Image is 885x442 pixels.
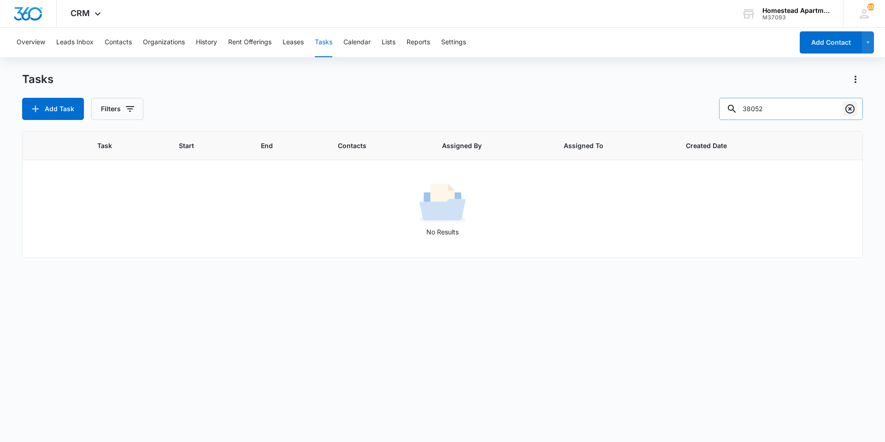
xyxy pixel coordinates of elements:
[762,7,830,14] div: account name
[315,28,332,57] button: Tasks
[762,14,830,21] div: account id
[261,141,302,150] span: End
[17,28,45,57] button: Overview
[56,28,94,57] button: Leads Inbox
[719,98,863,120] input: Search Tasks
[343,28,371,57] button: Calendar
[441,28,466,57] button: Settings
[196,28,217,57] button: History
[800,31,862,54] button: Add Contact
[23,227,862,237] p: No Results
[283,28,304,57] button: Leases
[105,28,132,57] button: Contacts
[97,141,143,150] span: Task
[91,98,143,120] button: Filters
[22,72,53,86] h1: Tasks
[419,181,466,227] img: No Results
[22,98,84,120] button: Add Task
[867,3,874,11] span: 208
[843,102,857,116] button: Clear
[867,3,874,11] div: notifications count
[143,28,185,57] button: Organizations
[848,72,863,87] button: Actions
[338,141,407,150] span: Contacts
[442,141,528,150] span: Assigned By
[179,141,225,150] span: Start
[71,8,90,18] span: CRM
[382,28,395,57] button: Lists
[686,141,774,150] span: Created Date
[564,141,650,150] span: Assigned To
[407,28,430,57] button: Reports
[228,28,271,57] button: Rent Offerings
